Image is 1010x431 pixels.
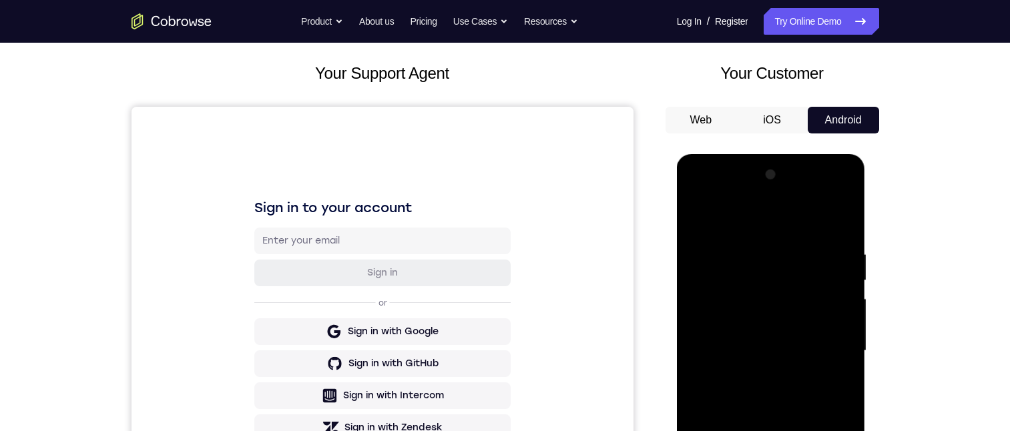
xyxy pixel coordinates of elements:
[453,8,508,35] button: Use Cases
[123,244,379,270] button: Sign in with GitHub
[707,13,710,29] span: /
[244,191,258,201] p: or
[216,218,307,232] div: Sign in with Google
[808,107,879,133] button: Android
[213,314,311,328] div: Sign in with Zendesk
[359,8,394,35] a: About us
[123,211,379,238] button: Sign in with Google
[212,282,312,296] div: Sign in with Intercom
[132,61,634,85] h2: Your Support Agent
[217,250,307,264] div: Sign in with GitHub
[410,8,437,35] a: Pricing
[666,61,879,85] h2: Your Customer
[715,8,748,35] a: Register
[666,107,737,133] button: Web
[764,8,878,35] a: Try Online Demo
[524,8,578,35] button: Resources
[226,346,320,355] a: Create a new account
[123,345,379,356] p: Don't have an account?
[736,107,808,133] button: iOS
[301,8,343,35] button: Product
[132,13,212,29] a: Go to the home page
[123,308,379,334] button: Sign in with Zendesk
[123,276,379,302] button: Sign in with Intercom
[677,8,702,35] a: Log In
